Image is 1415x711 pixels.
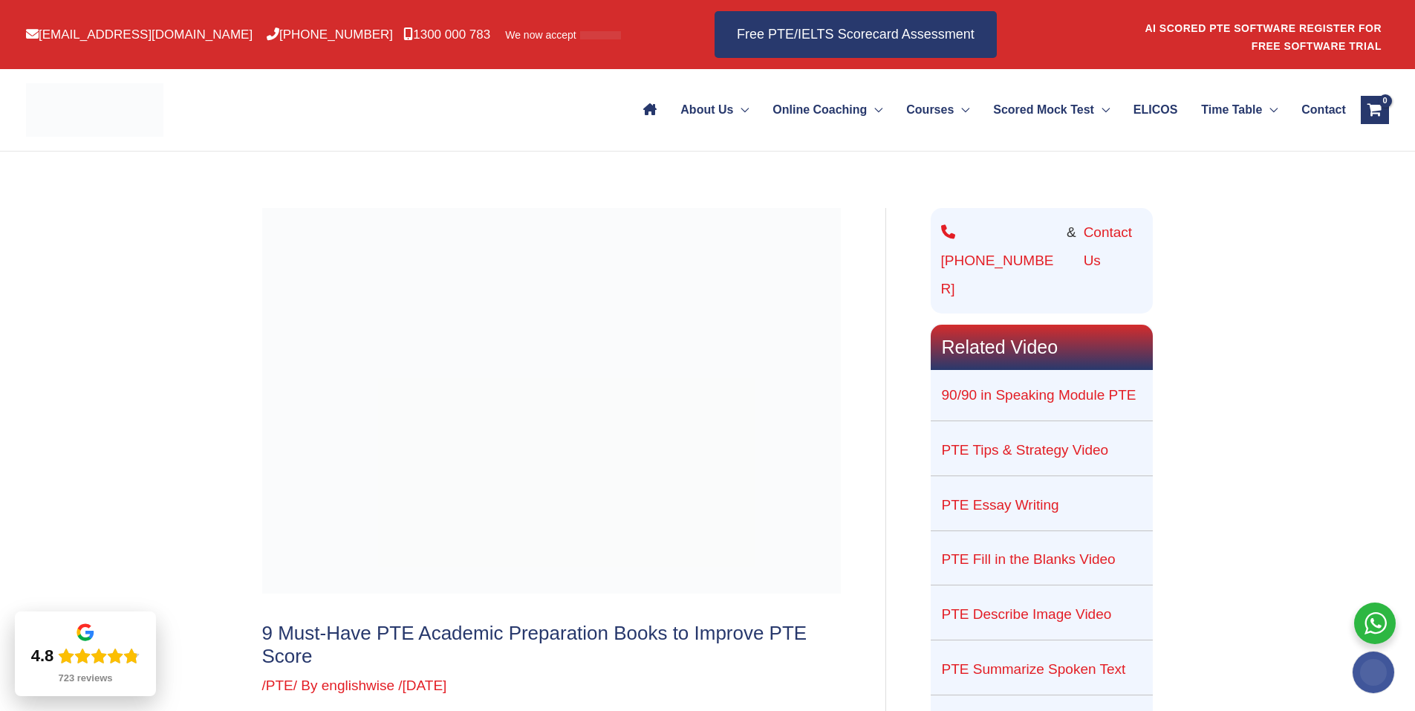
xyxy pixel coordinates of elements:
a: Contact Us [1084,218,1142,303]
a: englishwise [322,678,399,693]
a: View Shopping Cart, empty [1361,96,1389,124]
a: PTE Summarize Spoken Text [942,661,1126,677]
a: [EMAIL_ADDRESS][DOMAIN_NAME] [26,27,253,42]
a: About UsMenu Toggle [669,84,761,136]
span: Online Coaching [772,84,867,136]
div: Rating: 4.8 out of 5 [31,646,140,666]
span: Menu Toggle [954,84,969,136]
div: & [941,218,1142,303]
div: 4.8 [31,646,54,666]
a: AI SCORED PTE SOFTWARE REGISTER FOR FREE SOFTWARE TRIAL [1145,22,1382,52]
span: Courses [906,84,954,136]
nav: Site Navigation: Main Menu [631,84,1345,136]
span: englishwise [322,678,394,693]
span: We now accept [505,27,576,42]
a: Free PTE/IELTS Scorecard Assessment [715,11,997,58]
span: [DATE] [403,678,447,693]
a: PTE [266,678,293,693]
div: / / By / [262,675,841,696]
a: Time TableMenu Toggle [1189,84,1289,136]
span: Menu Toggle [1094,84,1110,136]
img: cropped-ew-logo [26,83,163,137]
span: Time Table [1201,84,1262,136]
a: PTE Essay Writing [942,497,1059,513]
aside: Header Widget 1 [1144,10,1389,59]
a: [PHONE_NUMBER] [267,27,393,42]
img: svg+xml;base64,PHN2ZyB4bWxucz0iaHR0cDovL3d3dy53My5vcmcvMjAwMC9zdmciIHdpZHRoPSIyMDAiIGhlaWdodD0iMj... [1353,652,1394,693]
a: 90/90 in Speaking Module PTE [942,387,1136,403]
a: [PHONE_NUMBER] [941,218,1059,303]
span: Menu Toggle [733,84,749,136]
h2: Related Video [931,325,1153,370]
span: Menu Toggle [867,84,882,136]
span: Scored Mock Test [993,84,1094,136]
a: Scored Mock TestMenu Toggle [981,84,1122,136]
div: 723 reviews [58,672,112,684]
span: Menu Toggle [1262,84,1278,136]
a: PTE Fill in the Blanks Video [942,551,1116,567]
span: About Us [680,84,733,136]
img: Afterpay-Logo [580,31,621,39]
a: PTE Describe Image Video [942,606,1112,622]
span: Contact [1301,84,1346,136]
h1: 9 Must-Have PTE Academic Preparation Books to Improve PTE Score [262,622,841,668]
a: CoursesMenu Toggle [894,84,981,136]
a: 1300 000 783 [403,27,490,42]
a: PTE Tips & Strategy Video [942,442,1109,458]
a: Online CoachingMenu Toggle [761,84,894,136]
a: Contact [1289,84,1345,136]
a: ELICOS [1122,84,1189,136]
span: ELICOS [1133,84,1178,136]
